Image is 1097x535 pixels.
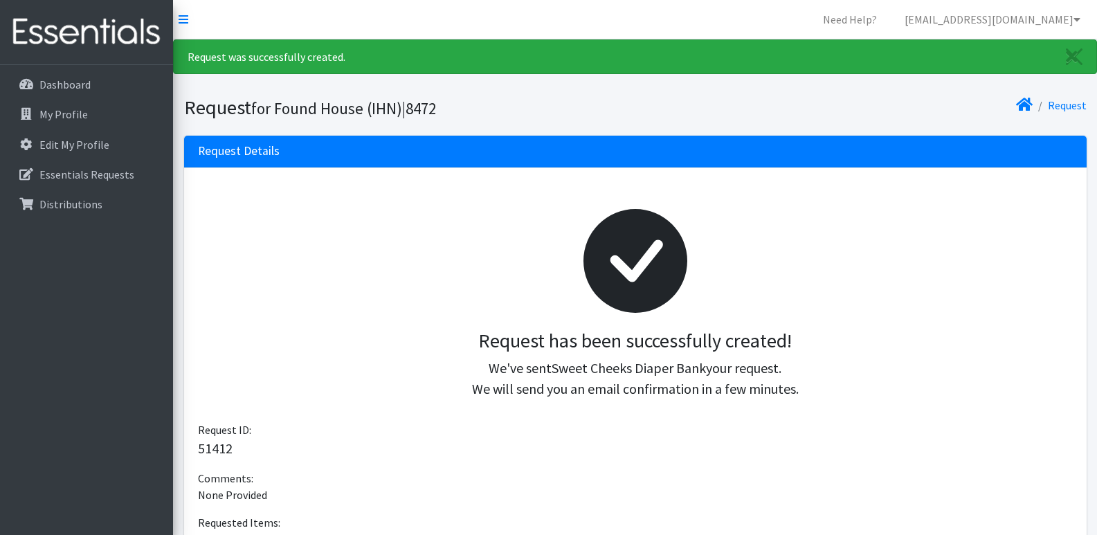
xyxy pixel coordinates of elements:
p: Essentials Requests [39,167,134,181]
a: Request [1048,98,1087,112]
img: HumanEssentials [6,9,167,55]
small: for Found House (IHN)|8472 [251,98,436,118]
p: Dashboard [39,78,91,91]
a: My Profile [6,100,167,128]
p: Edit My Profile [39,138,109,152]
span: Requested Items: [198,516,280,529]
p: We've sent your request. We will send you an email confirmation in a few minutes. [209,358,1062,399]
a: [EMAIL_ADDRESS][DOMAIN_NAME] [894,6,1091,33]
h3: Request Details [198,144,280,158]
p: Distributions [39,197,102,211]
a: Essentials Requests [6,161,167,188]
span: Comments: [198,471,253,485]
h1: Request [184,96,631,120]
a: Need Help? [812,6,888,33]
p: 51412 [198,438,1073,459]
p: My Profile [39,107,88,121]
a: Dashboard [6,71,167,98]
a: Edit My Profile [6,131,167,158]
span: None Provided [198,488,267,502]
span: Request ID: [198,423,251,437]
a: Distributions [6,190,167,218]
h3: Request has been successfully created! [209,329,1062,353]
a: Close [1052,40,1096,73]
span: Sweet Cheeks Diaper Bank [552,359,706,377]
div: Request was successfully created. [173,39,1097,74]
